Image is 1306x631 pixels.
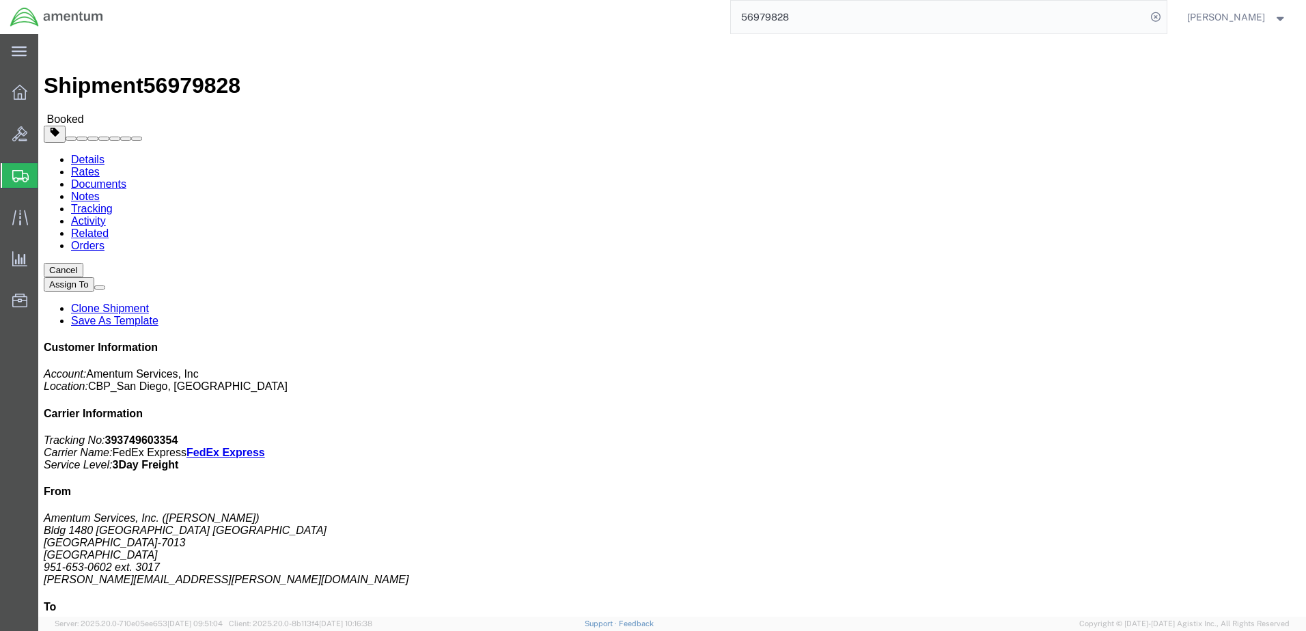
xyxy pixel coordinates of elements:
[1187,10,1265,25] span: Scott Meyers
[1079,618,1290,630] span: Copyright © [DATE]-[DATE] Agistix Inc., All Rights Reserved
[619,619,654,628] a: Feedback
[229,619,372,628] span: Client: 2025.20.0-8b113f4
[1186,9,1288,25] button: [PERSON_NAME]
[38,34,1306,617] iframe: FS Legacy Container
[319,619,372,628] span: [DATE] 10:16:38
[10,7,104,27] img: logo
[731,1,1146,33] input: Search for shipment number, reference number
[167,619,223,628] span: [DATE] 09:51:04
[55,619,223,628] span: Server: 2025.20.0-710e05ee653
[585,619,619,628] a: Support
